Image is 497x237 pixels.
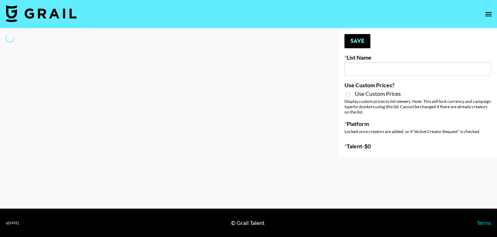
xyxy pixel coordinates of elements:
a: Terms [477,219,491,226]
div: Locked once creators are added, or if "Active Creator Request" is checked. [344,129,491,134]
div: Display custom prices to list viewers. Note: This will lock currency and campaign type . Cannot b... [344,99,491,115]
label: Talent - $ 0 [344,143,491,150]
button: Save [344,34,370,48]
img: Grail Talent [6,5,77,22]
button: open drawer [481,7,496,21]
span: Use Custom Prices [355,90,401,97]
label: Platform [344,120,491,127]
div: v [DATE] [6,221,19,225]
label: Use Custom Prices? [344,82,491,89]
em: for bookers using this list [353,104,398,109]
label: List Name [344,54,491,61]
div: © Grail Talent [231,219,265,226]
